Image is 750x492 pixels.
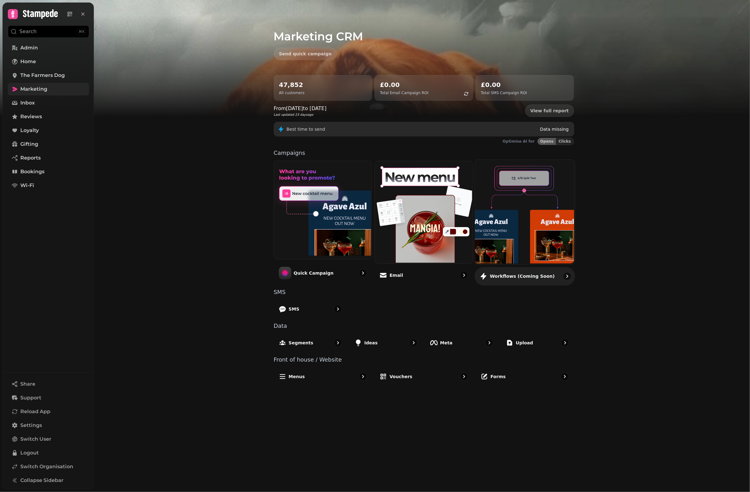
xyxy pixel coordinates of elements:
a: EmailEmail [375,161,473,284]
svg: go to [461,373,467,380]
svg: go to [486,340,492,346]
a: Ideas [349,334,423,352]
p: SMS [274,289,574,295]
a: Segments [274,334,347,352]
p: Last updated 23 days ago [274,112,327,117]
svg: go to [461,272,467,278]
button: Clicks [556,138,574,145]
img: Workflows (coming soon) [474,159,574,263]
img: Quick Campaign [273,160,371,258]
svg: go to [411,340,417,346]
span: Admin [20,44,38,52]
a: View full report [525,104,574,117]
p: Data [274,323,574,329]
p: Meta [440,340,453,346]
span: Clicks [559,139,571,143]
span: Loyalty [20,127,39,134]
p: Menus [289,373,305,380]
a: Forms [476,368,574,386]
a: Bookings [8,165,89,178]
a: SMS [274,300,347,318]
a: Meta [425,334,498,352]
p: Ideas [365,340,378,346]
span: The Farmers Dog [20,72,65,79]
button: Support [8,392,89,404]
svg: go to [564,273,570,279]
svg: go to [562,340,568,346]
svg: go to [335,306,341,312]
p: Segments [289,340,314,346]
h2: £0.00 [481,80,527,89]
button: Opens [538,138,556,145]
p: Front of house / Website [274,357,574,363]
p: Total Email Campaign ROI [380,90,428,95]
p: Best time to send [287,126,325,132]
p: Quick Campaign [294,270,334,276]
a: Marketing [8,83,89,95]
svg: go to [335,340,341,346]
a: Vouchers [375,368,473,386]
p: SMS [289,306,299,312]
img: Email [374,160,472,263]
span: Inbox [20,99,35,107]
p: Total SMS Campaign ROI [481,90,527,95]
svg: go to [360,270,366,276]
p: Forms [491,373,506,380]
a: Admin [8,42,89,54]
a: Settings [8,419,89,432]
span: Reload App [20,408,50,415]
p: Campaigns [274,150,574,156]
button: Reload App [8,405,89,418]
a: Inbox [8,97,89,109]
svg: go to [360,373,366,380]
a: Home [8,55,89,68]
span: Settings [20,422,42,429]
h2: £0.00 [380,80,428,89]
button: Share [8,378,89,390]
p: Search [19,28,37,35]
button: Send quick campaign [274,48,337,60]
button: Logout [8,447,89,459]
p: Upload [516,340,533,346]
span: Reports [20,154,41,162]
span: Gifting [20,140,38,148]
span: Switch Organisation [20,463,73,470]
button: Search⌘K [8,25,89,38]
a: Switch Organisation [8,460,89,473]
span: Send quick campaign [279,52,332,56]
button: Collapse Sidebar [8,474,89,487]
span: Support [20,394,41,402]
p: From [DATE] to [DATE] [274,105,327,112]
p: All customers [279,90,304,95]
p: Vouchers [390,373,412,380]
a: The Farmers Dog [8,69,89,82]
a: Wi-Fi [8,179,89,192]
a: Upload [501,334,574,352]
a: Gifting [8,138,89,150]
span: Home [20,58,36,65]
span: Collapse Sidebar [20,477,64,484]
span: Logout [20,449,39,457]
a: Loyalty [8,124,89,137]
a: Reports [8,152,89,164]
p: Optimise AI for [503,139,535,144]
button: Switch User [8,433,89,445]
span: Wi-Fi [20,182,34,189]
span: Bookings [20,168,44,175]
span: Reviews [20,113,42,120]
button: refresh [461,89,472,99]
span: Share [20,380,35,388]
span: Switch User [20,435,51,443]
a: Menus [274,368,372,386]
p: Email [390,272,403,278]
p: Data missing [540,126,569,132]
h2: 47,852 [279,80,304,89]
span: Opens [540,139,554,143]
p: Workflows (coming soon) [490,273,555,279]
svg: go to [562,373,568,380]
h1: Marketing CRM [274,15,574,43]
a: Reviews [8,110,89,123]
span: Marketing [20,85,47,93]
a: Quick CampaignQuick Campaign [274,161,372,284]
a: Workflows (coming soon)Workflows (coming soon) [475,160,575,286]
